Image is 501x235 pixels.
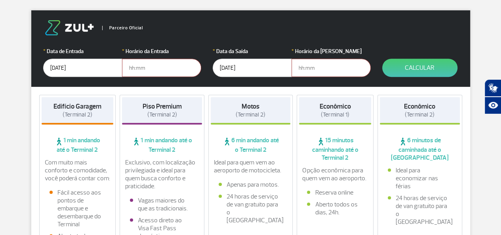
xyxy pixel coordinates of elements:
[122,136,202,154] span: 1 min andando até o Terminal 2
[242,102,259,111] strong: Motos
[302,166,368,182] p: Opção econômica para quem vem ao aeroporto.
[484,79,501,97] button: Abrir tradutor de língua de sinais.
[484,79,501,114] div: Plugin de acessibilidade da Hand Talk.
[321,111,349,118] span: (Terminal 1)
[50,189,106,228] li: Fácil acesso aos pontos de embarque e desembarque do Terminal
[214,159,288,174] p: Ideal para quem vem ao aeroporto de motocicleta.
[291,47,371,55] label: Horário da [PERSON_NAME]
[102,26,143,30] span: Parceiro Oficial
[219,193,283,224] li: 24 horas de serviço de van gratuito para o [GEOGRAPHIC_DATA]
[147,111,177,118] span: (Terminal 2)
[320,102,351,111] strong: Econômico
[43,47,122,55] label: Data de Entrada
[53,102,101,111] strong: Edifício Garagem
[484,97,501,114] button: Abrir recursos assistivos.
[43,20,95,35] img: logo-zul.png
[45,159,110,182] p: Com muito mais conforto e comodidade, você poderá contar com:
[380,136,460,162] span: 6 minutos de caminhada até o [GEOGRAPHIC_DATA]
[291,59,371,77] input: hh:mm
[122,59,201,77] input: hh:mm
[307,201,363,216] li: Aberto todos os dias, 24h.
[130,197,194,212] li: Vagas maiores do que as tradicionais.
[42,136,114,154] span: 1 min andando até o Terminal 2
[404,102,435,111] strong: Econômico
[405,111,434,118] span: (Terminal 2)
[388,166,452,190] li: Ideal para economizar nas férias
[388,194,452,226] li: 24 horas de serviço de van gratuito para o [GEOGRAPHIC_DATA]
[43,59,122,77] input: dd/mm/aaaa
[307,189,363,197] li: Reserva online
[382,59,457,77] button: Calcular
[211,136,291,154] span: 6 min andando até o Terminal 2
[125,159,199,190] p: Exclusivo, com localização privilegiada e ideal para quem busca conforto e praticidade.
[142,102,181,111] strong: Piso Premium
[299,136,371,162] span: 15 minutos caminhando até o Terminal 2
[213,59,292,77] input: dd/mm/aaaa
[213,47,292,55] label: Data da Saída
[63,111,92,118] span: (Terminal 2)
[236,111,265,118] span: (Terminal 2)
[122,47,201,55] label: Horário da Entrada
[219,181,283,189] li: Apenas para motos.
